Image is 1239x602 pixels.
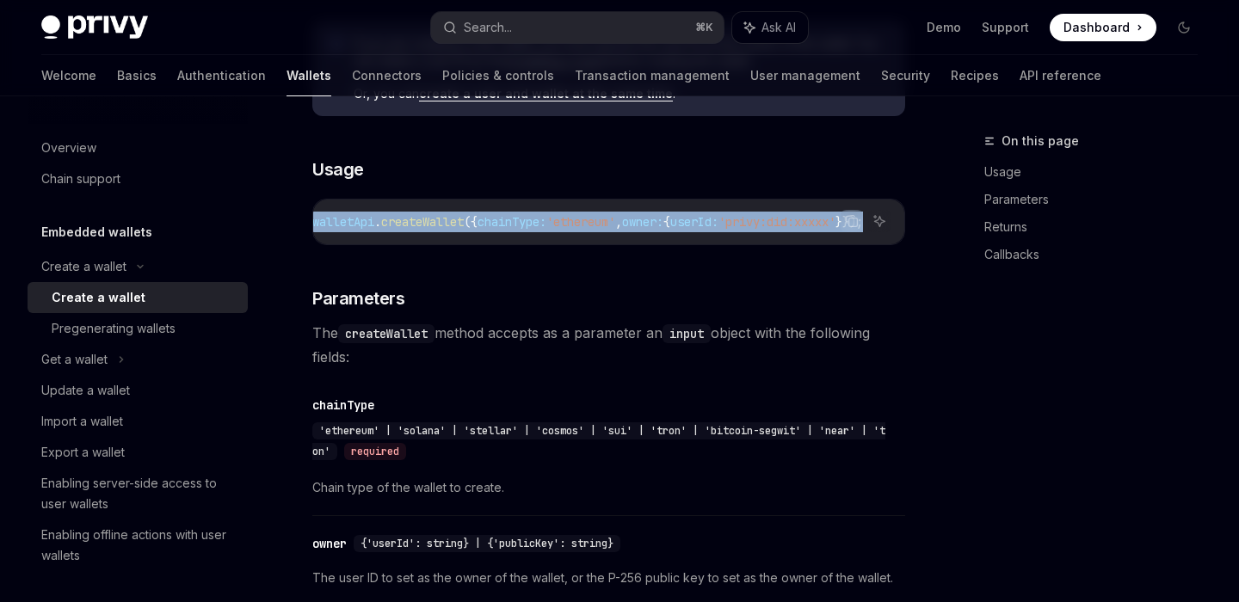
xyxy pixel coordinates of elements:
[41,138,96,158] div: Overview
[41,411,123,432] div: Import a wallet
[927,19,961,36] a: Demo
[28,375,248,406] a: Update a wallet
[312,396,374,414] div: chainType
[28,519,248,571] a: Enabling offline actions with user wallets
[312,321,905,369] span: The method accepts as a parameter an object with the following fields:
[868,210,891,232] button: Ask AI
[28,468,248,519] a: Enabling server-side access to user wallets
[312,424,885,458] span: 'ethereum' | 'solana' | 'stellar' | 'cosmos' | 'sui' | 'tron' | 'bitcoin-segwit' | 'near' | 'ton'
[615,214,622,230] span: ,
[663,214,670,230] span: {
[984,158,1211,186] a: Usage
[28,313,248,344] a: Pregenerating wallets
[984,241,1211,268] a: Callbacks
[312,568,905,588] span: The user ID to set as the owner of the wallet, or the P-256 public key to set as the owner of the...
[41,473,237,514] div: Enabling server-side access to user wallets
[312,477,905,498] span: Chain type of the wallet to create.
[52,318,176,339] div: Pregenerating wallets
[982,19,1029,36] a: Support
[761,19,796,36] span: Ask AI
[117,55,157,96] a: Basics
[41,442,125,463] div: Export a wallet
[312,214,374,230] span: walletApi
[670,214,718,230] span: userId:
[841,210,863,232] button: Copy the contents from the code block
[28,163,248,194] a: Chain support
[1050,14,1156,41] a: Dashboard
[28,282,248,313] a: Create a wallet
[575,55,730,96] a: Transaction management
[431,12,723,43] button: Search...⌘K
[881,55,930,96] a: Security
[28,406,248,437] a: Import a wallet
[28,132,248,163] a: Overview
[41,380,130,401] div: Update a wallet
[177,55,266,96] a: Authentication
[41,349,108,370] div: Get a wallet
[312,286,404,310] span: Parameters
[41,256,126,277] div: Create a wallet
[28,437,248,468] a: Export a wallet
[546,214,615,230] span: 'ethereum'
[984,213,1211,241] a: Returns
[695,21,713,34] span: ⌘ K
[381,214,464,230] span: createWallet
[1020,55,1101,96] a: API reference
[287,55,331,96] a: Wallets
[352,55,422,96] a: Connectors
[1002,131,1079,151] span: On this page
[732,12,808,43] button: Ask AI
[344,443,406,460] div: required
[374,214,381,230] span: .
[41,15,148,40] img: dark logo
[984,186,1211,213] a: Parameters
[951,55,999,96] a: Recipes
[750,55,860,96] a: User management
[312,157,364,181] span: Usage
[718,214,835,230] span: 'privy:did:xxxxx'
[442,55,554,96] a: Policies & controls
[835,214,863,230] span: }});
[41,525,237,566] div: Enabling offline actions with user wallets
[464,214,478,230] span: ({
[663,324,711,343] code: input
[52,287,145,308] div: Create a wallet
[1063,19,1130,36] span: Dashboard
[41,169,120,189] div: Chain support
[361,537,613,550] span: {'userId': string} | {'publicKey': string}
[41,55,96,96] a: Welcome
[622,214,663,230] span: owner:
[338,324,435,343] code: createWallet
[1170,14,1198,41] button: Toggle dark mode
[419,86,673,101] a: create a user and wallet at the same time
[464,17,512,38] div: Search...
[312,535,347,552] div: owner
[41,222,152,243] h5: Embedded wallets
[478,214,546,230] span: chainType:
